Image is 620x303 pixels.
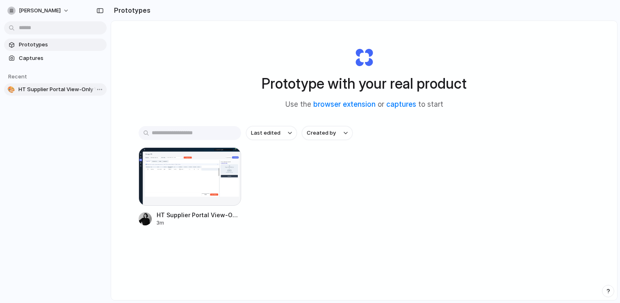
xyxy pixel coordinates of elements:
span: Captures [19,54,103,62]
div: 🎨 [7,85,15,94]
span: Prototypes [19,41,103,49]
h1: Prototype with your real product [262,73,467,94]
span: Use the or to start [285,99,443,110]
button: Last edited [246,126,297,140]
span: Created by [307,129,336,137]
a: Prototypes [4,39,107,51]
button: [PERSON_NAME] [4,4,73,17]
span: [PERSON_NAME] [19,7,61,15]
a: HT Supplier Portal View-Only VersionHT Supplier Portal View-Only Version3m [139,147,241,227]
a: captures [386,100,416,108]
a: 🎨HT Supplier Portal View-Only Version [4,83,107,96]
span: Recent [8,73,27,80]
div: 3m [157,219,241,227]
h2: Prototypes [111,5,150,15]
a: browser extension [313,100,376,108]
button: Created by [302,126,353,140]
span: HT Supplier Portal View-Only Version [18,85,103,94]
span: HT Supplier Portal View-Only Version [157,211,241,219]
a: Captures [4,52,107,64]
span: Last edited [251,129,280,137]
